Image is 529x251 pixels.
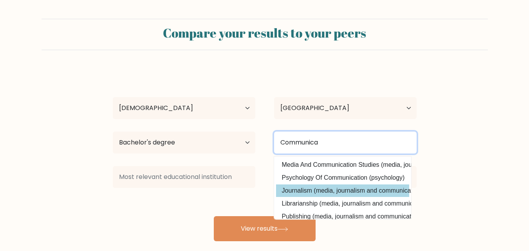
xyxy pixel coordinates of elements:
[276,184,409,197] option: Journalism (media, journalism and communications)
[276,197,409,210] option: Librarianship (media, journalism and communications)
[46,25,483,40] h2: Compare your results to your peers
[276,172,409,184] option: Psychology Of Communication (psychology)
[113,166,255,188] input: Most relevant educational institution
[214,216,316,241] button: View results
[276,210,409,223] option: Publishing (media, journalism and communications)
[276,159,409,171] option: Media And Communication Studies (media, journalism and communications)
[274,132,417,153] input: What did you study?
